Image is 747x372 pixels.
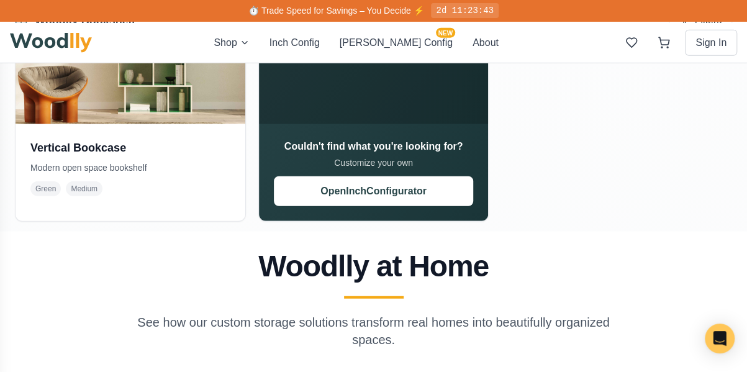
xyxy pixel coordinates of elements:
p: Customize your own [274,157,474,169]
button: Sign In [685,30,737,56]
h2: Woodlly at Home [15,252,732,281]
button: [PERSON_NAME] ConfigNEW [340,35,453,50]
button: Inch Config [269,35,320,50]
span: Green [30,181,61,196]
div: 2d 11:23:43 [431,3,498,18]
span: Medium [66,181,102,196]
button: About [473,35,499,50]
span: ⏱️ Trade Speed for Savings – You Decide ⚡ [248,6,423,16]
h3: Vertical Bookcase [30,139,230,157]
h3: Couldn't find what you're looking for? [274,139,474,154]
img: Woodlly [10,33,92,53]
p: See how our custom storage solutions transform real homes into beautifully organized spaces. [135,314,612,348]
span: NEW [436,28,455,38]
button: Shop [214,35,249,50]
div: Open Intercom Messenger [705,324,735,353]
p: Modern open space bookshelf [30,161,230,174]
button: OpenInchConfigurator [274,176,474,206]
